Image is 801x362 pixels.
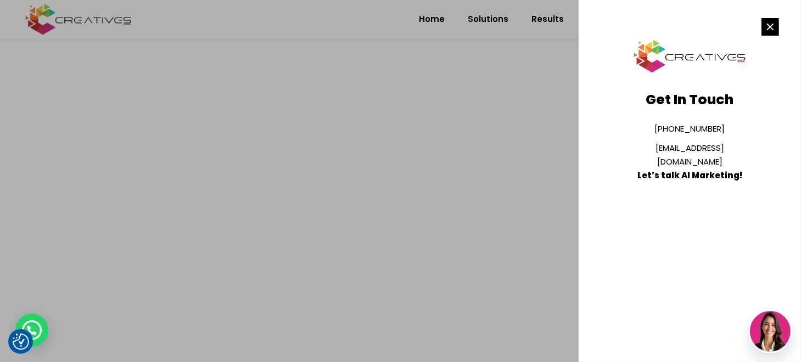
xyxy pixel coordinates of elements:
[13,333,29,350] img: Revisit consent button
[15,314,48,347] div: WhatsApp contact
[637,169,742,181] a: Let’s talk AI Marketing!
[761,18,779,36] a: link
[13,333,29,350] button: Consent Preferences
[631,38,748,74] img: Creatives | About
[631,122,748,135] p: [PHONE_NUMBER]
[656,142,724,167] a: [EMAIL_ADDRESS][DOMAIN_NAME]
[750,311,791,352] img: agent
[646,90,734,109] strong: Get In Touch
